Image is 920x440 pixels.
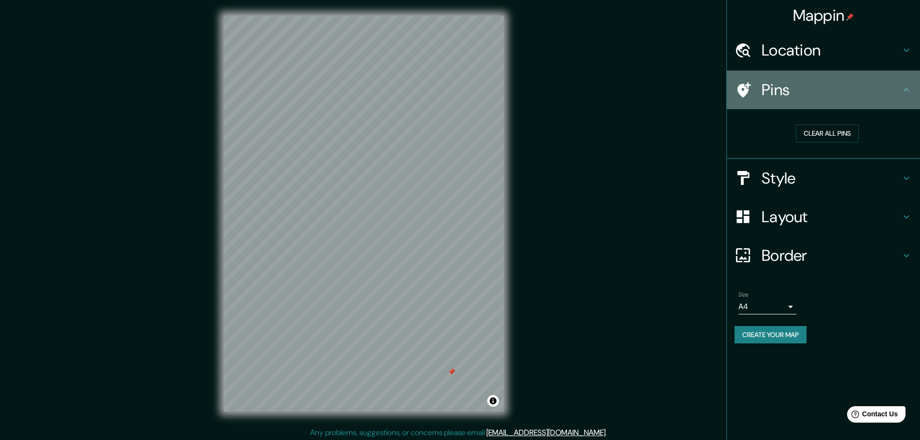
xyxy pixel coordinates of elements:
[727,31,920,70] div: Location
[310,427,607,439] p: Any problems, suggestions, or concerns please email .
[796,125,859,142] button: Clear all pins
[762,207,901,227] h4: Layout
[607,427,609,439] div: .
[727,236,920,275] div: Border
[762,246,901,265] h4: Border
[762,80,901,99] h4: Pins
[609,427,610,439] div: .
[762,41,901,60] h4: Location
[487,395,499,407] button: Toggle attribution
[735,326,807,344] button: Create your map
[834,402,909,429] iframe: Help widget launcher
[793,6,854,25] h4: Mappin
[738,299,796,314] div: A4
[762,169,901,188] h4: Style
[727,198,920,236] div: Layout
[727,71,920,109] div: Pins
[846,13,854,21] img: pin-icon.png
[738,290,749,298] label: Size
[224,15,504,412] canvas: Map
[727,159,920,198] div: Style
[486,427,606,438] a: [EMAIL_ADDRESS][DOMAIN_NAME]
